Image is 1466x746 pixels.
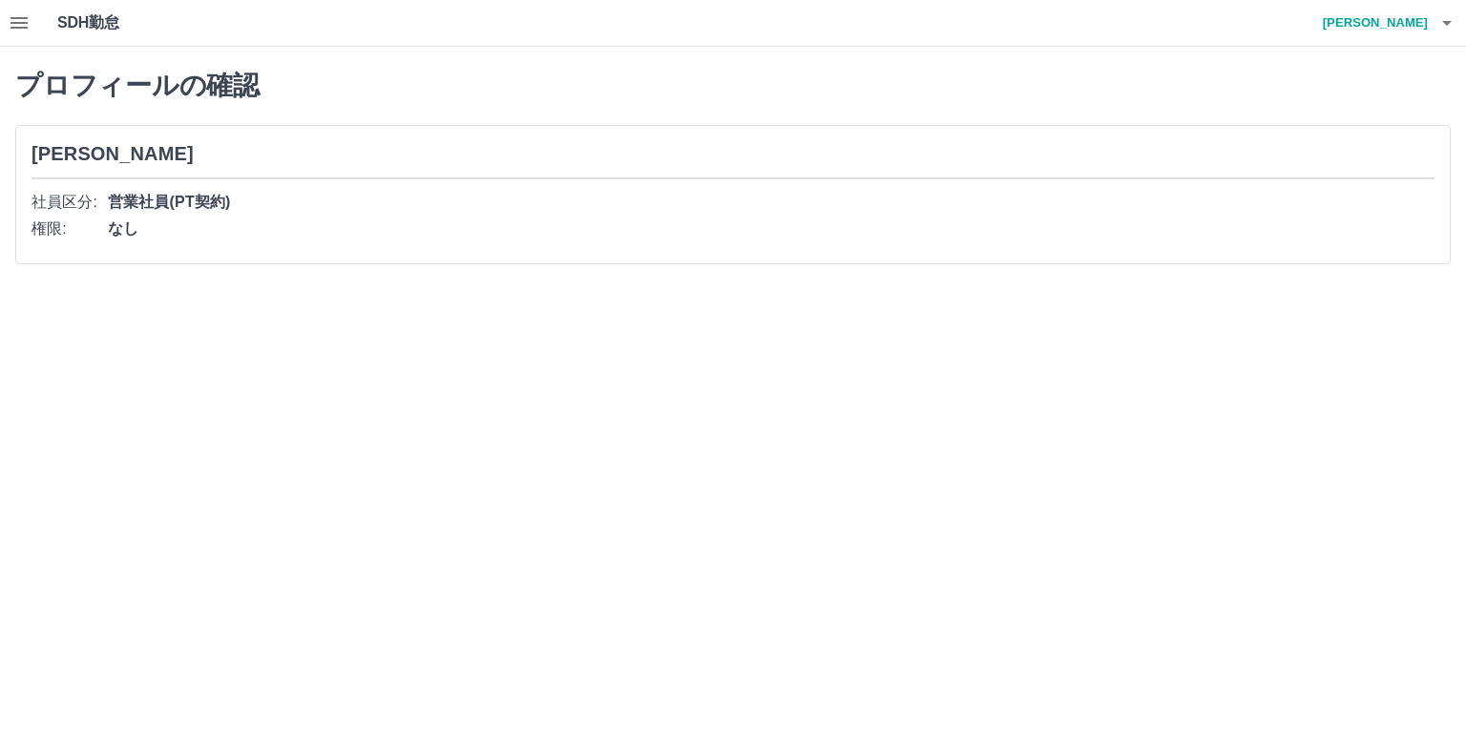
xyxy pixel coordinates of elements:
[31,218,108,240] div: 権限:
[15,70,1451,102] h2: プロフィールの確認
[108,191,1435,214] span: 営業社員(PT契約)
[31,191,108,214] span: 社員区分:
[31,141,194,166] p: [PERSON_NAME]
[108,218,771,240] p: なし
